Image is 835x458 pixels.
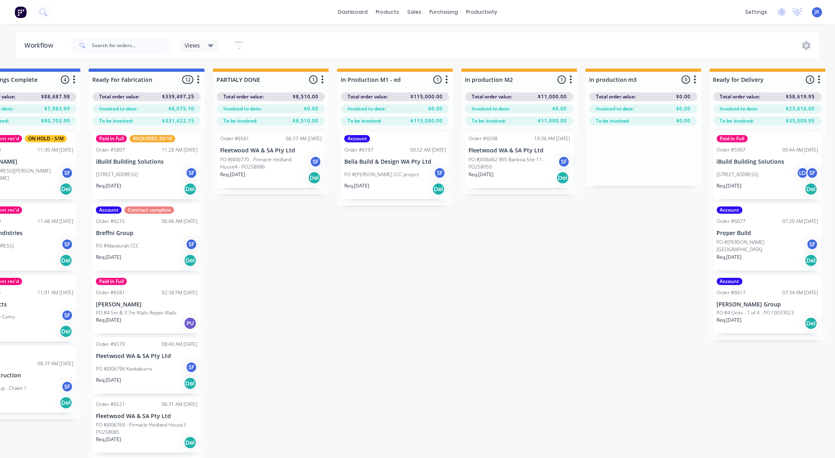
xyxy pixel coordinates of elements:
[717,182,742,189] p: Req. [DATE]
[99,105,137,112] span: Invoiced to date:
[37,146,73,154] div: 11:30 AM [DATE]
[223,117,257,125] span: To be invoiced:
[37,218,73,225] div: 11:48 AM [DATE]
[96,230,198,237] p: Breffni Group
[538,93,567,100] span: $11,000.00
[677,105,691,112] span: $0.00
[783,218,818,225] div: 07:20 AM [DATE]
[410,93,443,100] span: $115,000.00
[96,278,127,285] div: Paid in Full
[96,158,198,165] p: iBuild Building Solutions
[96,401,125,408] div: Order #6521
[162,289,198,296] div: 02:38 PM [DATE]
[96,206,122,214] div: Account
[162,117,194,125] span: $331,422.15
[92,37,172,54] input: Search for orders...
[93,337,201,393] div: Order #657908:40 AM [DATE]Fleetwood WA & SA Pty LtdPO #J006796 KookaburraSFReq.[DATE]Del
[96,146,125,154] div: Order #5807
[93,132,201,199] div: Paid in FullREQUIRED 20/10Order #580711:28 AM [DATE]iBuild Building Solutions[STREET_ADDRESS]SFRe...
[220,156,310,171] p: PO #J006770 - Pinnacle Hedland House4 - PO258086
[169,105,194,112] span: $8,075.10
[720,93,760,100] span: Total order value:
[717,206,743,214] div: Account
[714,132,822,199] div: Paid in FullOrder #590709:44 AM [DATE]iBuild Building Solutions[STREET_ADDRESS]LDSFReq.[DATE]Del
[223,105,262,112] span: Invoiced to date:
[344,171,419,178] p: PO #[PERSON_NAME] CCC project
[37,289,73,296] div: 11:01 AM [DATE]
[96,182,121,189] p: Req. [DATE]
[720,117,754,125] span: To be invoiced:
[714,203,822,271] div: AccountOrder #607707:20 AM [DATE]Proper BuildPO #[PERSON_NAME][GEOGRAPHIC_DATA]SFReq.[DATE]Del
[24,41,57,50] div: Workflow
[717,230,818,237] p: Proper Build
[677,117,691,125] span: $0.00
[304,105,319,112] span: $0.00
[162,218,198,225] div: 06:46 AM [DATE]
[96,377,121,384] p: Req. [DATE]
[60,183,73,196] div: Del
[96,289,125,296] div: Order #6581
[96,254,121,261] p: Req. [DATE]
[806,238,818,250] div: SF
[37,360,73,367] div: 08:37 AM [DATE]
[556,171,569,184] div: Del
[815,8,820,16] span: JR
[428,105,443,112] span: $0.00
[293,117,319,125] span: $8,510.00
[96,436,121,443] p: Req. [DATE]
[596,117,630,125] span: To be invoiced:
[720,105,758,112] span: Invoiced to date:
[96,316,121,324] p: Req. [DATE]
[344,182,369,189] p: Req. [DATE]
[96,353,198,360] p: Fleetwood WA & SA Pty Ltd
[96,365,152,373] p: PO #J006796 Kookaburra
[184,436,197,449] div: Del
[783,146,818,154] div: 09:44 AM [DATE]
[717,278,743,285] div: Account
[61,309,73,321] div: SF
[472,105,510,112] span: Invoiced to date:
[61,238,73,250] div: SF
[348,93,388,100] span: Total order value:
[99,93,140,100] span: Total order value:
[96,421,198,436] p: PO #J006769 - Pinnacle Hedland House3 - PO258085
[469,171,494,178] p: Req. [DATE]
[717,239,806,253] p: PO #[PERSON_NAME][GEOGRAPHIC_DATA]
[677,93,691,100] span: $0.00
[217,132,325,188] div: Order #656106:37 AM [DATE]Fleetwood WA & SA Pty LtdPO #J006770 - Pinnacle Hedland House4 - PO2580...
[348,117,381,125] span: To be invoiced:
[15,6,27,18] img: Factory
[717,254,742,261] p: Req. [DATE]
[93,398,201,453] div: Order #652106:31 AM [DATE]Fleetwood WA & SA Pty LtdPO #J006769 - Pinnacle Hedland House3 - PO2580...
[717,316,742,324] p: Req. [DATE]
[717,309,794,316] p: PO #4 Units - 1 of 4 - PO 10033023
[334,6,372,18] a: dashboard
[717,218,746,225] div: Order #6077
[717,146,746,154] div: Order #5907
[372,6,403,18] div: products
[185,167,198,179] div: SF
[344,158,446,165] p: Bella Build & Design WA Pty Ltd
[41,117,70,125] span: $80,703.99
[786,117,815,125] span: $35,009.95
[96,242,139,250] p: PO #Mandurah CCC
[786,93,815,100] span: $58,619.95
[162,93,194,100] span: $339,497.25
[60,325,73,338] div: Del
[469,156,558,171] p: PO #J006462 IBIS Banksia Site 11 - PO258050
[410,117,443,125] span: $115,000.00
[432,183,445,196] div: Del
[96,301,198,308] p: [PERSON_NAME]
[806,167,818,179] div: SF
[96,171,138,178] p: [STREET_ADDRESS]
[310,156,322,168] div: SF
[220,147,322,154] p: Fleetwood WA & SA Pty Ltd
[348,105,386,112] span: Invoiced to date:
[44,105,70,112] span: $7,983.99
[184,183,197,196] div: Del
[538,117,567,125] span: $11,000.00
[162,146,198,154] div: 11:28 AM [DATE]
[410,146,446,154] div: 09:52 AM [DATE]
[741,6,771,18] div: settings
[534,135,570,142] div: 10:36 AM [DATE]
